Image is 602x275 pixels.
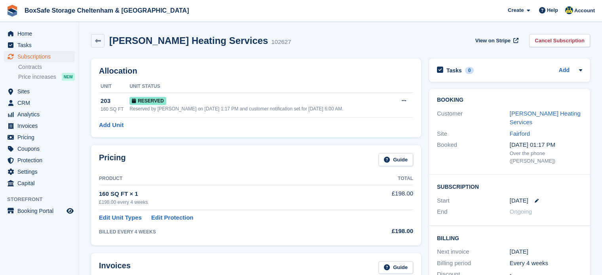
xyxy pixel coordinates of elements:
[437,129,510,138] div: Site
[6,5,18,17] img: stora-icon-8386f47178a22dfd0bd8f6a31ec36ba5ce8667c1dd55bd0f319d3a0aa187defe.svg
[355,227,413,236] div: £198.00
[7,195,79,203] span: Storefront
[99,190,355,199] div: 160 SQ FT × 1
[65,206,75,216] a: Preview store
[109,35,268,46] h2: [PERSON_NAME] Heating Services
[99,153,126,166] h2: Pricing
[4,166,75,177] a: menu
[4,109,75,120] a: menu
[4,205,75,216] a: menu
[378,261,413,274] a: Guide
[17,132,65,143] span: Pricing
[510,208,532,215] span: Ongoing
[99,80,129,93] th: Unit
[18,72,75,81] a: Price increases NEW
[17,143,65,154] span: Coupons
[446,67,462,74] h2: Tasks
[510,247,583,256] div: [DATE]
[18,63,75,71] a: Contracts
[437,207,510,216] div: End
[99,199,355,206] div: £198.00 every 4 weeks
[271,38,291,47] div: 102627
[99,228,355,235] div: BILLED EVERY 4 WEEKS
[129,80,393,93] th: Unit Status
[17,155,65,166] span: Protection
[510,130,530,137] a: Fairford
[4,155,75,166] a: menu
[129,97,166,105] span: Reserved
[4,28,75,39] a: menu
[574,7,595,15] span: Account
[4,120,75,131] a: menu
[378,153,413,166] a: Guide
[17,28,65,39] span: Home
[4,143,75,154] a: menu
[465,67,474,74] div: 0
[559,66,570,75] a: Add
[547,6,558,14] span: Help
[510,140,583,150] div: [DATE] 01:17 PM
[17,205,65,216] span: Booking Portal
[17,178,65,189] span: Capital
[510,259,583,268] div: Every 4 weeks
[529,34,590,47] a: Cancel Subscription
[18,73,56,81] span: Price increases
[17,166,65,177] span: Settings
[99,121,123,130] a: Add Unit
[4,97,75,108] a: menu
[437,182,582,190] h2: Subscription
[437,140,510,165] div: Booked
[17,51,65,62] span: Subscriptions
[437,109,510,127] div: Customer
[62,73,75,81] div: NEW
[4,86,75,97] a: menu
[4,178,75,189] a: menu
[437,234,582,242] h2: Billing
[437,97,582,103] h2: Booking
[565,6,573,14] img: Kim Virabi
[472,34,520,47] a: View on Stripe
[4,132,75,143] a: menu
[510,150,583,165] div: Over the phone ([PERSON_NAME])
[99,261,131,274] h2: Invoices
[437,196,510,205] div: Start
[17,40,65,51] span: Tasks
[510,196,528,205] time: 2025-08-22 00:00:00 UTC
[17,86,65,97] span: Sites
[21,4,192,17] a: BoxSafe Storage Cheltenham & [GEOGRAPHIC_DATA]
[99,173,355,185] th: Product
[437,247,510,256] div: Next invoice
[355,185,413,210] td: £198.00
[99,66,413,76] h2: Allocation
[17,120,65,131] span: Invoices
[475,37,511,45] span: View on Stripe
[17,109,65,120] span: Analytics
[4,40,75,51] a: menu
[129,105,393,112] div: Reserved by [PERSON_NAME] on [DATE] 1:17 PM and customer notification set for [DATE] 6:00 AM.
[437,259,510,268] div: Billing period
[101,97,129,106] div: 203
[151,213,194,222] a: Edit Protection
[99,213,142,222] a: Edit Unit Types
[101,106,129,113] div: 160 SQ FT
[17,97,65,108] span: CRM
[510,110,581,126] a: [PERSON_NAME] Heating Services
[355,173,413,185] th: Total
[508,6,524,14] span: Create
[4,51,75,62] a: menu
